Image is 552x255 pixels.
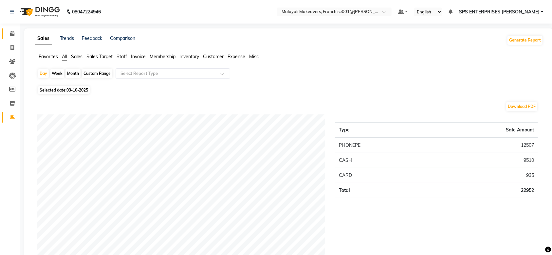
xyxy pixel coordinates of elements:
[86,54,113,59] span: Sales Target
[150,54,175,59] span: Membership
[71,54,83,59] span: Sales
[507,36,543,45] button: Generate Report
[50,69,64,78] div: Week
[335,168,426,183] td: CARD
[335,153,426,168] td: CASH
[38,69,49,78] div: Day
[335,183,426,198] td: Total
[66,88,88,93] span: 03-10-2025
[60,35,74,41] a: Trends
[17,3,62,21] img: logo
[335,138,426,153] td: PHONEPE
[426,153,538,168] td: 9510
[35,33,52,44] a: Sales
[72,3,101,21] b: 08047224946
[82,35,102,41] a: Feedback
[131,54,146,59] span: Invoice
[228,54,245,59] span: Expense
[335,123,426,138] th: Type
[249,54,259,59] span: Misc
[426,138,538,153] td: 12507
[203,54,224,59] span: Customer
[65,69,81,78] div: Month
[62,54,67,59] span: All
[39,54,58,59] span: Favorites
[506,102,537,111] button: Download PDF
[82,69,112,78] div: Custom Range
[110,35,135,41] a: Comparison
[426,168,538,183] td: 935
[459,8,540,15] span: SPS ENTERPRISES [PERSON_NAME]
[426,123,538,138] th: Sale Amount
[117,54,127,59] span: Staff
[426,183,538,198] td: 22952
[179,54,199,59] span: Inventory
[38,86,90,94] span: Selected date:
